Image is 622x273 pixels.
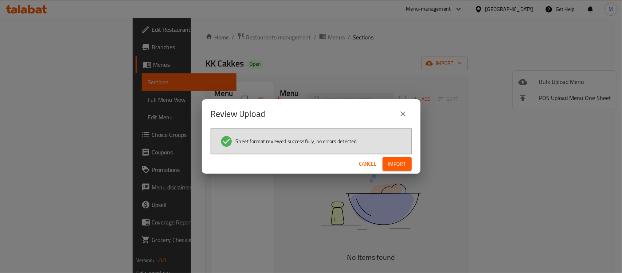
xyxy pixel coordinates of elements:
[356,157,380,171] button: Cancel
[383,157,412,171] button: Import
[388,159,406,169] span: Import
[211,108,266,120] h2: Review Upload
[236,138,358,145] span: Sheet format reviewed successfully, no errors detected.
[394,105,412,123] button: close
[359,159,377,169] span: Cancel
